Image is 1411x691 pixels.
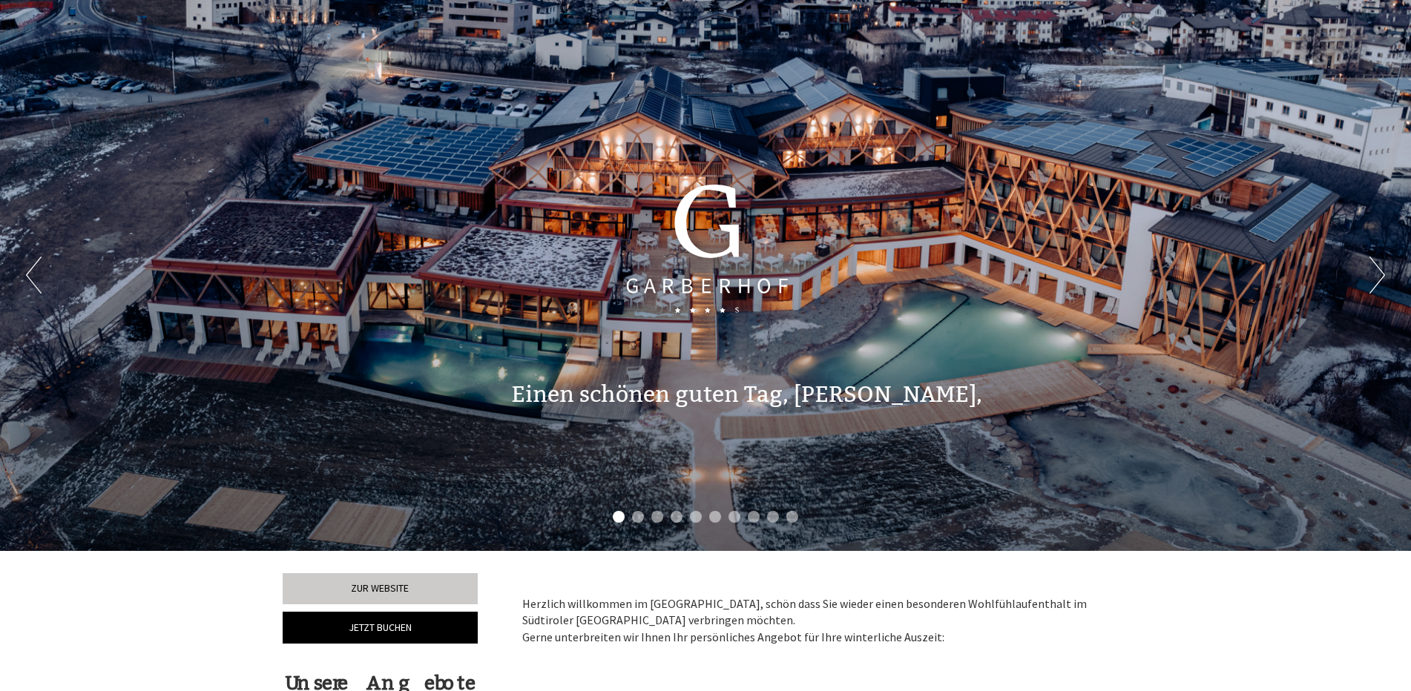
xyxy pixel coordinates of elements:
p: Herzlich willkommen im [GEOGRAPHIC_DATA], schön dass Sie wieder einen besonderen Wohlfühlaufentha... [522,595,1107,647]
a: Zur Website [283,573,478,604]
h1: Einen schönen guten Tag, [PERSON_NAME], [511,383,982,407]
button: Previous [26,257,42,294]
button: Next [1369,257,1385,294]
a: Jetzt buchen [283,612,478,644]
